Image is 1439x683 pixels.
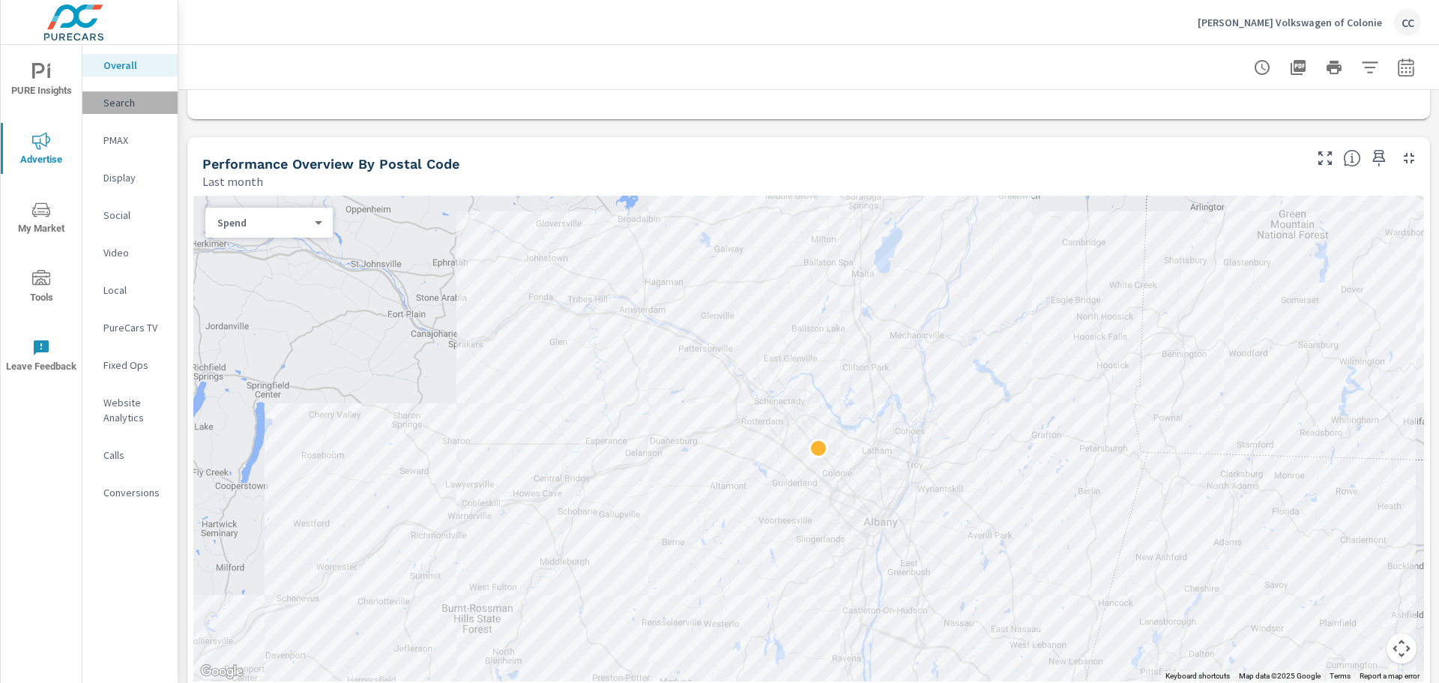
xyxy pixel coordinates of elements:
button: Make Fullscreen [1313,146,1337,170]
p: Fixed Ops [103,358,166,373]
div: PMAX [82,129,178,151]
div: Website Analytics [82,391,178,429]
p: Social [103,208,166,223]
div: PureCars TV [82,316,178,339]
p: Last month [202,172,263,190]
p: Conversions [103,485,166,500]
div: Calls [82,444,178,466]
div: Spend [205,216,321,230]
span: Map data ©2025 Google [1239,672,1321,680]
p: PMAX [103,133,166,148]
div: Social [82,204,178,226]
span: PURE Insights [5,63,77,100]
img: Google [197,662,247,682]
button: Map camera controls [1387,634,1417,664]
div: Fixed Ops [82,354,178,376]
span: My Market [5,201,77,238]
p: Search [103,95,166,110]
button: "Export Report to PDF" [1283,52,1313,82]
p: Spend [217,216,309,229]
div: nav menu [1,45,82,390]
div: Conversions [82,481,178,504]
p: Calls [103,448,166,463]
div: Video [82,241,178,264]
div: CC [1394,9,1421,36]
div: Display [82,166,178,189]
a: Open this area in Google Maps (opens a new window) [197,662,247,682]
button: Print Report [1319,52,1349,82]
span: Advertise [5,132,77,169]
p: Local [103,283,166,298]
div: Overall [82,54,178,76]
p: [PERSON_NAME] Volkswagen of Colonie [1198,16,1382,29]
span: Tools [5,270,77,307]
span: Understand performance data by postal code. Individual postal codes can be selected and expanded ... [1343,149,1361,167]
span: Leave Feedback [5,339,77,376]
p: Video [103,245,166,260]
div: Search [82,91,178,114]
p: Overall [103,58,166,73]
a: Report a map error [1360,672,1420,680]
button: Select Date Range [1391,52,1421,82]
p: Display [103,170,166,185]
button: Apply Filters [1355,52,1385,82]
h5: Performance Overview By Postal Code [202,156,459,172]
button: Minimize Widget [1397,146,1421,170]
div: Local [82,279,178,301]
p: Website Analytics [103,395,166,425]
span: Save this to your personalized report [1367,146,1391,170]
p: PureCars TV [103,320,166,335]
button: Keyboard shortcuts [1165,671,1230,682]
a: Terms (opens in new tab) [1330,672,1351,680]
